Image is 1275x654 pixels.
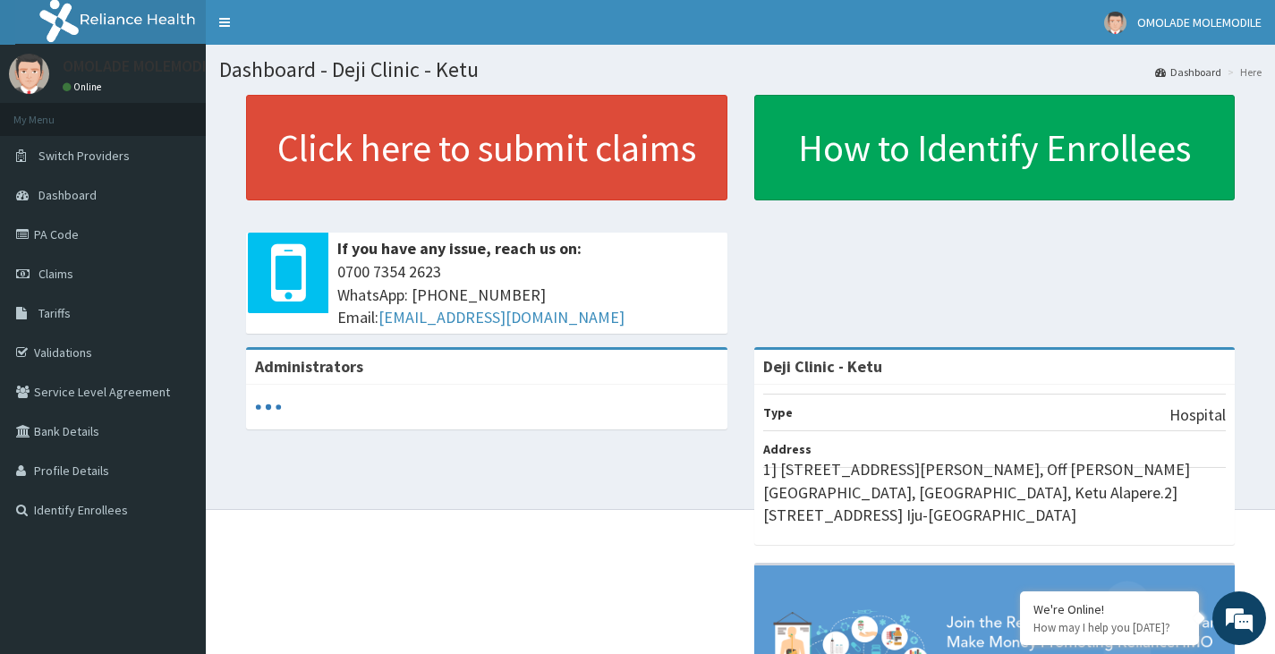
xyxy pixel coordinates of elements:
span: OMOLADE MOLEMODILE [1137,14,1262,30]
p: OMOLADE MOLEMODILE [63,58,223,74]
a: Online [63,81,106,93]
a: How to Identify Enrollees [754,95,1236,200]
p: How may I help you today? [1033,620,1186,635]
strong: Deji Clinic - Ketu [763,356,882,377]
h1: Dashboard - Deji Clinic - Ketu [219,58,1262,81]
img: User Image [1104,12,1126,34]
li: Here [1223,64,1262,80]
div: We're Online! [1033,601,1186,617]
span: Claims [38,266,73,282]
a: Click here to submit claims [246,95,727,200]
img: User Image [9,54,49,94]
span: 0700 7354 2623 WhatsApp: [PHONE_NUMBER] Email: [337,260,718,329]
span: Switch Providers [38,148,130,164]
span: Dashboard [38,187,97,203]
p: Hospital [1169,403,1226,427]
p: 1] [STREET_ADDRESS][PERSON_NAME], Off [PERSON_NAME][GEOGRAPHIC_DATA], [GEOGRAPHIC_DATA], Ketu Ala... [763,458,1227,527]
b: If you have any issue, reach us on: [337,238,582,259]
b: Type [763,404,793,420]
span: Tariffs [38,305,71,321]
a: Dashboard [1155,64,1221,80]
svg: audio-loading [255,394,282,420]
b: Administrators [255,356,363,377]
b: Address [763,441,812,457]
a: [EMAIL_ADDRESS][DOMAIN_NAME] [378,307,625,327]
